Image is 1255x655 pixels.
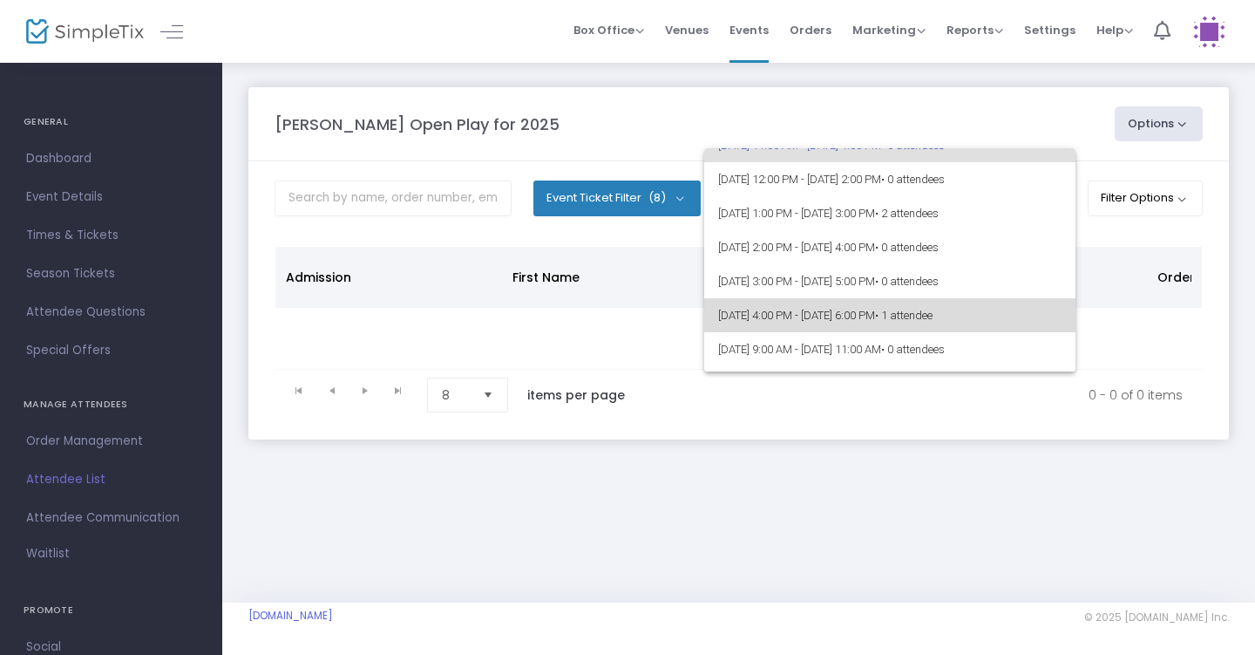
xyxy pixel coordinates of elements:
span: [DATE] 9:00 AM - [DATE] 11:00 AM [718,332,1062,366]
span: • 0 attendees [875,275,939,288]
span: [DATE] 2:00 PM - [DATE] 4:00 PM [718,230,1062,264]
span: • 2 attendees [875,207,939,220]
span: • 0 attendees [881,173,945,186]
span: • 0 attendees [875,241,939,254]
span: [DATE] 4:00 PM - [DATE] 6:00 PM [718,298,1062,332]
span: [DATE] 12:00 PM - [DATE] 2:00 PM [718,162,1062,196]
span: [DATE] 10:00 AM - [DATE] 12:00 PM [718,366,1062,400]
span: • 0 attendees [881,343,945,356]
span: • 1 attendee [875,309,933,322]
span: [DATE] 1:00 PM - [DATE] 3:00 PM [718,196,1062,230]
span: [DATE] 3:00 PM - [DATE] 5:00 PM [718,264,1062,298]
